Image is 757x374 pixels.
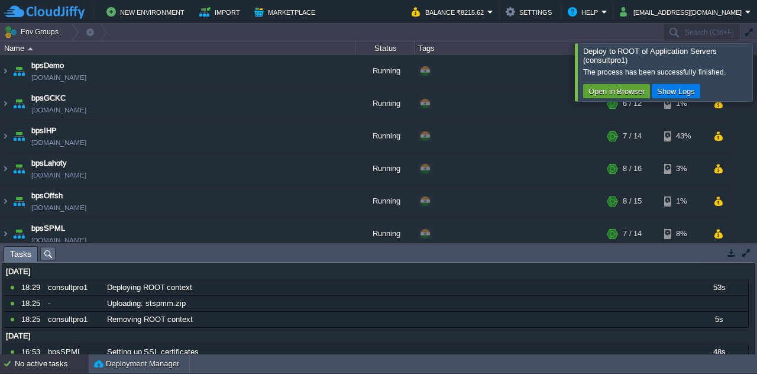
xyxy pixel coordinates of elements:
[1,218,10,250] img: AMDAwAAAACH5BAEAAAAALAAAAAABAAEAAAICRAEAOw==
[31,169,86,181] a: [DOMAIN_NAME]
[31,125,57,137] a: bpsIHP
[21,344,44,360] div: 16:53
[10,247,31,262] span: Tasks
[690,344,748,360] div: 48s
[21,312,44,327] div: 18:25
[690,280,748,295] div: 53s
[15,354,89,373] div: No active tasks
[664,218,703,250] div: 8%
[623,153,642,185] div: 8 / 16
[94,358,179,370] button: Deployment Manager
[664,120,703,152] div: 43%
[355,55,415,87] div: Running
[690,312,748,327] div: 5s
[199,5,244,19] button: Import
[356,41,414,55] div: Status
[31,157,67,169] a: bpsLahoty
[31,137,86,149] a: [DOMAIN_NAME]
[31,104,86,116] a: [DOMAIN_NAME]
[1,55,10,87] img: AMDAwAAAACH5BAEAAAAALAAAAAABAAEAAAICRAEAOw==
[355,120,415,152] div: Running
[506,5,555,19] button: Settings
[45,296,103,311] div: -
[11,185,27,217] img: AMDAwAAAACH5BAEAAAAALAAAAAABAAEAAAICRAEAOw==
[11,55,27,87] img: AMDAwAAAACH5BAEAAAAALAAAAAABAAEAAAICRAEAOw==
[4,5,85,20] img: CloudJiffy
[106,5,188,19] button: New Environment
[11,218,27,250] img: AMDAwAAAACH5BAEAAAAALAAAAAABAAEAAAICRAEAOw==
[31,72,86,83] a: [DOMAIN_NAME]
[583,47,717,65] span: Deploy to ROOT of Application Servers (consultpro1)
[583,67,749,77] div: The process has been successfully finished.
[654,86,698,96] button: Show Logs
[623,218,642,250] div: 7 / 14
[415,41,603,55] div: Tags
[1,88,10,120] img: AMDAwAAAACH5BAEAAAAALAAAAAABAAEAAAICRAEAOw==
[1,41,355,55] div: Name
[3,264,748,279] div: [DATE]
[107,282,192,293] span: Deploying ROOT context
[11,120,27,152] img: AMDAwAAAACH5BAEAAAAALAAAAAABAAEAAAICRAEAOw==
[623,185,642,217] div: 8 / 15
[1,185,10,217] img: AMDAwAAAACH5BAEAAAAALAAAAAABAAEAAAICRAEAOw==
[620,5,745,19] button: [EMAIL_ADDRESS][DOMAIN_NAME]
[355,88,415,120] div: Running
[107,314,193,325] span: Removing ROOT context
[31,190,63,202] a: bpsOffsh
[355,153,415,185] div: Running
[107,347,199,357] span: Setting up SSL certificates
[45,344,103,360] div: bpsSPML
[1,153,10,185] img: AMDAwAAAACH5BAEAAAAALAAAAAABAAEAAAICRAEAOw==
[3,328,748,344] div: [DATE]
[31,234,86,246] a: [DOMAIN_NAME]
[31,60,64,72] a: bpsDemo
[604,41,729,55] div: Usage
[412,5,487,19] button: Balance ₹8215.62
[21,280,44,295] div: 18:29
[355,218,415,250] div: Running
[28,47,33,50] img: AMDAwAAAACH5BAEAAAAALAAAAAABAAEAAAICRAEAOw==
[254,5,319,19] button: Marketplace
[623,120,642,152] div: 7 / 14
[664,185,703,217] div: 1%
[568,5,601,19] button: Help
[355,185,415,217] div: Running
[664,88,703,120] div: 1%
[31,223,65,234] a: bpsSPML
[4,24,63,40] button: Env Groups
[585,86,648,96] button: Open in Browser
[664,153,703,185] div: 3%
[11,153,27,185] img: AMDAwAAAACH5BAEAAAAALAAAAAABAAEAAAICRAEAOw==
[623,88,642,120] div: 6 / 12
[11,88,27,120] img: AMDAwAAAACH5BAEAAAAALAAAAAABAAEAAAICRAEAOw==
[31,202,86,214] a: [DOMAIN_NAME]
[45,280,103,295] div: consultpro1
[1,120,10,152] img: AMDAwAAAACH5BAEAAAAALAAAAAABAAEAAAICRAEAOw==
[45,312,103,327] div: consultpro1
[31,92,66,104] a: bpsGCKC
[21,296,44,311] div: 18:25
[107,298,186,309] span: Uploading: stspmm.zip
